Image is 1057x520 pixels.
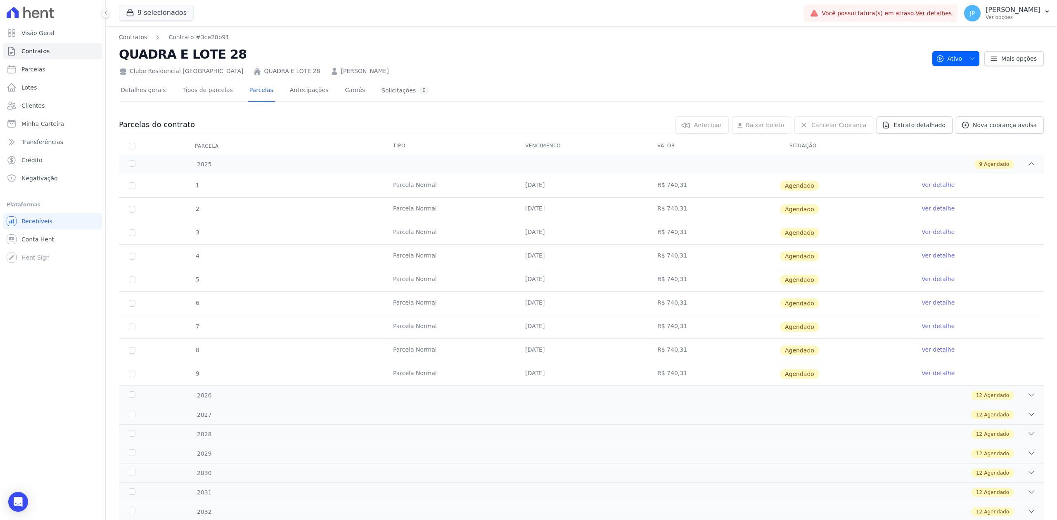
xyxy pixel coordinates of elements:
td: [DATE] [515,339,647,362]
span: Ativo [936,51,962,66]
span: 2029 [197,449,212,458]
span: Agendado [780,345,819,355]
span: Extrato detalhado [893,121,946,129]
a: Carnês [343,80,367,102]
span: Agendado [780,204,819,214]
a: Ver detalhe [922,345,955,354]
a: Ver detalhe [922,204,955,213]
td: Parcela Normal [383,362,515,385]
th: Situação [780,137,912,155]
td: R$ 740,31 [647,245,780,268]
span: 12 [976,489,982,496]
input: default [129,300,135,307]
td: R$ 740,31 [647,198,780,221]
div: Open Intercom Messenger [8,492,28,512]
td: [DATE] [515,362,647,385]
p: [PERSON_NAME] [986,6,1040,14]
span: 3 [195,229,199,236]
a: Recebíveis [3,213,102,229]
a: QUADRA E LOTE 28 [264,67,320,76]
a: Ver detalhe [922,322,955,330]
a: Ver detalhe [922,251,955,260]
span: Agendado [780,275,819,285]
span: 2027 [197,411,212,419]
span: Clientes [21,102,45,110]
div: Clube Residencial [GEOGRAPHIC_DATA] [119,67,243,76]
p: Ver opções [986,14,1040,21]
td: [DATE] [515,198,647,221]
span: Nova cobrança avulsa [973,121,1037,129]
div: 0 [419,87,429,95]
div: Solicitações [382,87,429,95]
a: Ver detalhe [922,369,955,377]
input: default [129,206,135,213]
td: R$ 740,31 [647,315,780,338]
input: default [129,182,135,189]
td: [DATE] [515,174,647,197]
span: 2026 [197,391,212,400]
input: default [129,253,135,260]
button: 9 selecionados [119,5,194,21]
a: Ver detalhes [916,10,952,17]
th: Vencimento [515,137,647,155]
input: default [129,324,135,330]
td: [DATE] [515,292,647,315]
span: Agendado [984,489,1009,496]
a: Parcelas [248,80,275,102]
td: Parcela Normal [383,221,515,244]
span: Você possui fatura(s) em atraso. [822,9,952,18]
span: Agendado [780,298,819,308]
td: Parcela Normal [383,315,515,338]
span: 8 [195,347,199,353]
td: R$ 740,31 [647,362,780,385]
span: 6 [195,300,199,306]
td: [DATE] [515,221,647,244]
a: Ver detalhe [922,181,955,189]
a: Visão Geral [3,25,102,41]
span: Agendado [780,181,819,191]
span: 12 [976,430,982,438]
span: Agendado [984,430,1009,438]
a: Contratos [3,43,102,59]
span: Transferências [21,138,63,146]
input: default [129,347,135,354]
span: Agendado [984,450,1009,457]
a: Contrato #3ce20b91 [168,33,229,42]
td: [DATE] [515,245,647,268]
a: Ver detalhe [922,298,955,307]
span: Crédito [21,156,43,164]
span: Recebíveis [21,217,52,225]
a: Negativação [3,170,102,187]
td: [DATE] [515,315,647,338]
td: Parcela Normal [383,339,515,362]
a: Contratos [119,33,147,42]
span: 2031 [197,488,212,497]
td: Parcela Normal [383,268,515,291]
td: Parcela Normal [383,292,515,315]
span: Agendado [984,411,1009,418]
a: Nova cobrança avulsa [956,116,1044,134]
td: R$ 740,31 [647,221,780,244]
a: Minha Carteira [3,116,102,132]
td: Parcela Normal [383,245,515,268]
span: Agendado [780,369,819,379]
span: Agendado [984,469,1009,477]
span: 12 [976,469,982,477]
span: 2030 [197,469,212,477]
span: JP [970,10,975,16]
span: Agendado [780,322,819,332]
input: default [129,229,135,236]
a: Parcelas [3,61,102,78]
span: 2025 [197,160,212,169]
h2: QUADRA E LOTE 28 [119,45,926,64]
span: Agendado [780,251,819,261]
a: Ver detalhe [922,275,955,283]
a: Solicitações0 [380,80,431,102]
span: Lotes [21,83,37,92]
nav: Breadcrumb [119,33,926,42]
td: R$ 740,31 [647,268,780,291]
a: Clientes [3,97,102,114]
h3: Parcelas do contrato [119,120,195,130]
td: R$ 740,31 [647,174,780,197]
span: Contratos [21,47,50,55]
